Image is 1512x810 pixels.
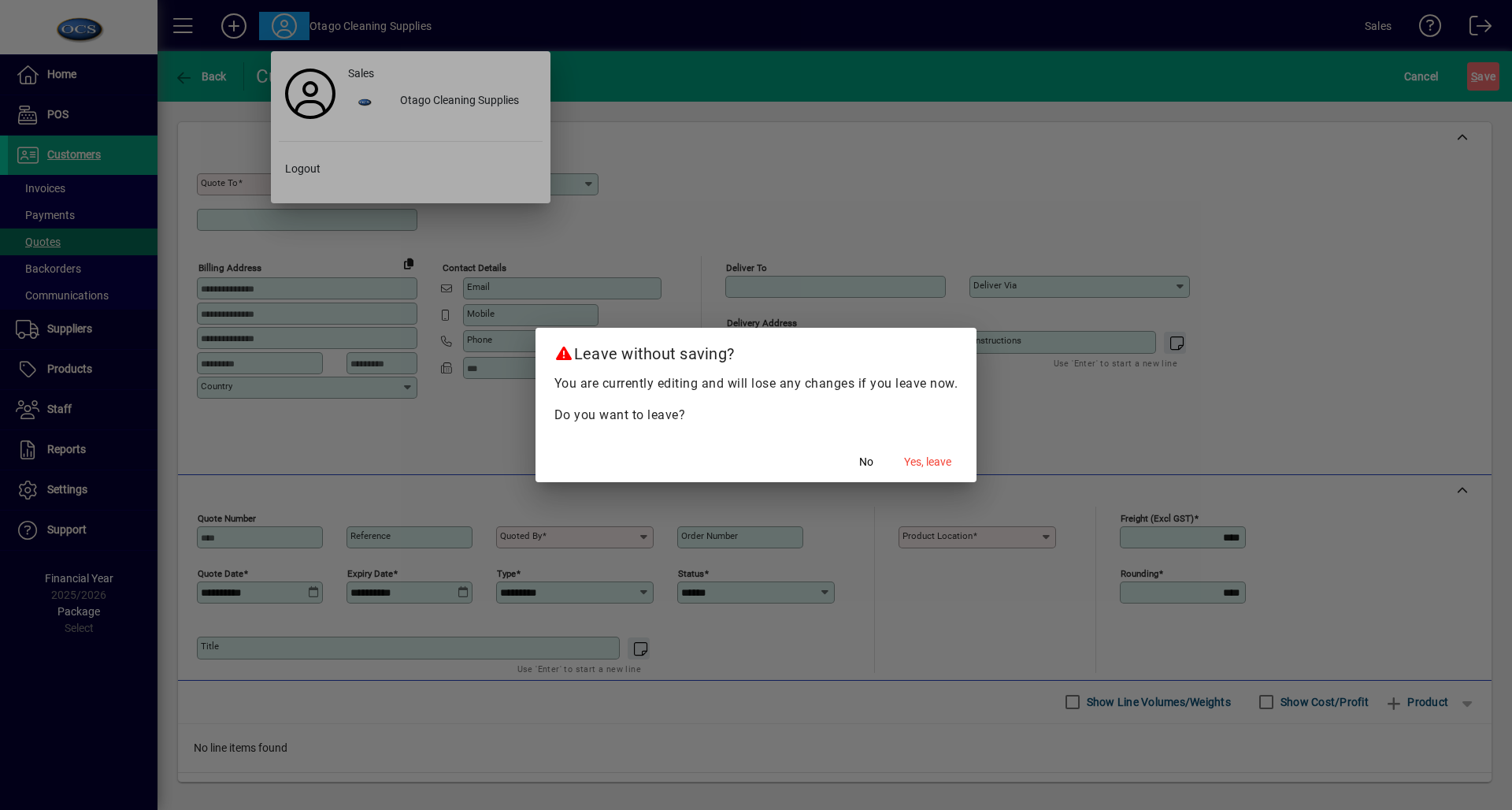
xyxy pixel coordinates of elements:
h2: Leave without saving? [535,328,977,373]
p: You are currently editing and will lose any changes if you leave now. [554,374,958,393]
span: No [859,454,873,470]
button: Yes, leave [898,448,958,476]
p: Do you want to leave? [554,406,958,425]
span: Yes, leave [904,454,951,470]
button: No [841,448,891,476]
